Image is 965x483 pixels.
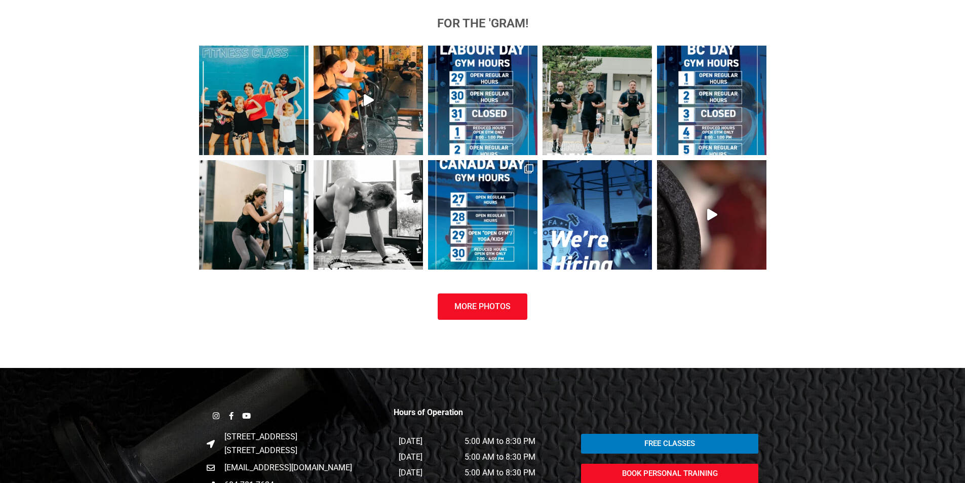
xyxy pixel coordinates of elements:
[207,430,384,457] a: [STREET_ADDRESS][STREET_ADDRESS]
[543,160,652,270] img: 𝗙𝘂𝗻𝗰𝘁𝗶𝗼𝗻𝗮𝗹 𝗔𝘁𝗵𝗹𝗲𝘁𝗶𝗰𝘀 𝗶𝘀 𝗛𝗶𝗿𝗶𝗻𝗴! 🏋 𝗙𝗶𝘁𝗻𝗲𝘀𝘀 𝗜𝗻𝘀𝘁𝗿𝘂𝗰𝘁𝗼𝗿 / 𝗣𝗲𝗿𝘀𝗼𝗻𝗮𝗹 𝗧𝗿𝗮𝗶𝗻𝗲𝗿 We’re looking for a dynam...
[394,407,463,417] strong: Hours of Operation
[314,46,423,155] img: Move better with coach-led group classes and personal training built on mobility, compound streng...
[399,466,454,479] p: [DATE]
[428,160,537,270] a: Clone
[465,466,566,479] p: 5:00 AM to 8:30 PM
[543,46,652,155] img: 𝘽𝙧𝙞𝙣𝙜 𝙖 𝙁𝙧𝙞𝙚𝙣𝙙—𝘽𝙪𝙞𝙡𝙙 𝙩𝙝𝙚 𝙁𝘼 𝘾𝙤𝙢𝙢𝙪𝙣𝙞𝙩𝙮 💪 Refer your 𝗳𝗶𝗿𝘀𝘁 friend and earn 𝟭 𝗙𝗥𝗘𝗘 𝗠𝗢𝗡𝗧𝗛 at FA when ...
[428,160,537,270] img: 🇨🇦 CANADA DAY WEEKEND GYM HOURS 🇨🇦 We’re adjusting our schedule for the Canada Day long weekend! ...
[399,435,454,448] p: [DATE]
[399,451,454,464] p: [DATE]
[707,209,717,220] svg: Play
[314,160,423,270] img: 🚨 𝐓𝐑𝐘 𝐀 𝐅𝐑𝐄𝐄 𝐂𝐋𝐀𝐒𝐒 𝐀𝐓 𝐅𝐔𝐍𝐂𝐓𝐈𝐎𝐍𝐀𝐋 𝐀𝐓𝐇𝐋𝐄𝐓𝐈𝐂𝐒 🚨 ⁠ Thinking of joining? Come see what we’re all about...
[657,46,766,155] img: 🌲 BC DAY WEEKEND GYM HOURS 🌲 Here is our Hours for the upcoming long weekend! Friday, August 1 ✅ ...
[314,46,423,155] a: Play
[295,164,304,173] svg: Clone
[524,164,533,173] svg: Clone
[364,94,374,106] svg: Play
[644,440,695,448] span: Free Classes
[207,461,384,474] a: [EMAIL_ADDRESS][DOMAIN_NAME]
[428,46,537,155] img: LABOUR DAY HOURS 🏋️‍♀️ Fri Aug 29 — Regular hours Sat Aug 30 — Regular hours Sun Aug 31 — Closed ...
[581,434,758,454] a: Free Classes
[454,303,511,311] span: More Photos
[465,451,566,464] p: 5:00 AM to 8:30 PM
[199,46,308,155] img: Back-to-School Boost! 🎒💥 𝗙𝗥𝗘𝗘 𝗞𝗶𝗱𝘀 𝗙𝗶𝘁𝗻𝗲𝘀𝘀 𝗖𝗹𝗮𝘀𝘀 (𝗔𝗴𝗲𝘀 𝟱–𝟵) 𝗪𝗲𝗱, 𝗦𝗲𝗽𝘁 𝟯 • 𝟯:𝟰𝟬–𝟰:𝟮𝟬 𝗣𝗠 Kick off t...
[222,461,352,474] span: [EMAIL_ADDRESS][DOMAIN_NAME]
[199,17,766,29] h5: for the 'gram!
[657,160,766,270] img: Recap of our in house Grit Showdown. What an event!! Nothing but fitness, fun and memories with t...
[657,160,766,270] a: Play
[438,293,527,320] a: More Photos
[222,430,297,457] span: [STREET_ADDRESS] [STREET_ADDRESS]
[199,160,308,270] a: Clone
[622,470,718,477] span: Book Personal Training
[199,160,308,270] img: At Functional Athletics, Murph Day is more than a workout—it’s a moment to come together as a com...
[465,435,566,448] p: 5:00 AM to 8:30 PM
